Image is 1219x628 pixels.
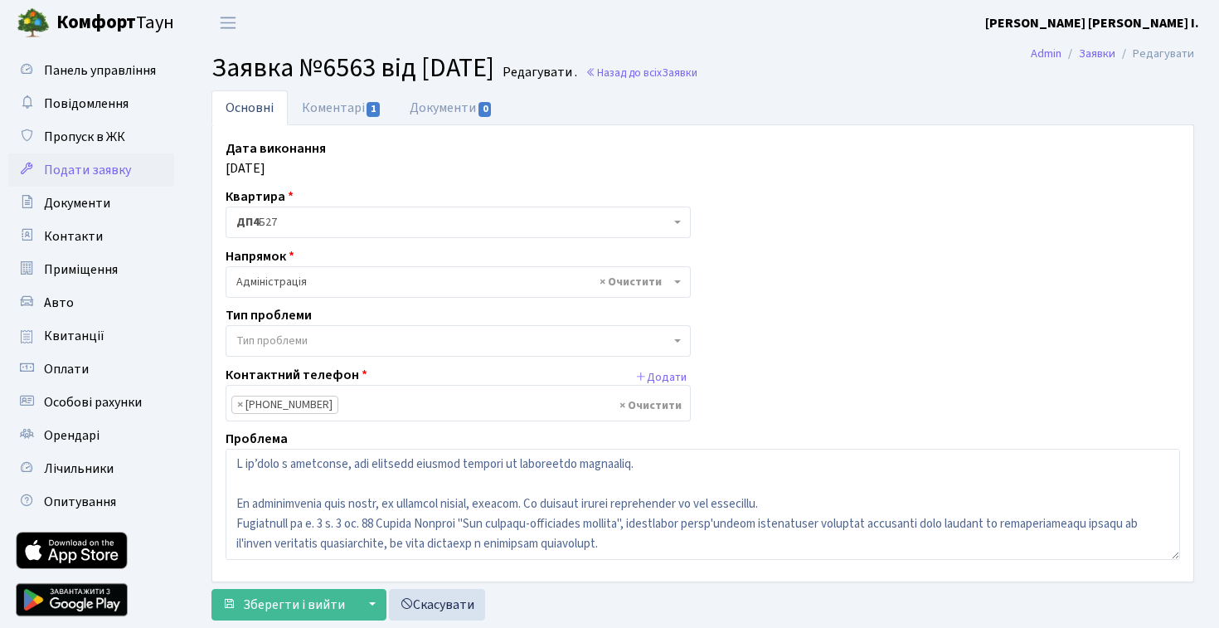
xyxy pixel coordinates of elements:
[396,90,507,125] a: Документи
[226,187,294,207] label: Квартира
[619,397,682,414] span: Видалити всі елементи
[288,90,396,125] a: Коментарі
[17,7,50,40] img: logo.png
[631,365,691,391] button: Додати
[226,429,288,449] label: Проблема
[207,9,249,37] button: Переключити навігацію
[226,266,691,298] span: Адміністрація
[44,493,116,511] span: Опитування
[1031,45,1061,62] a: Admin
[226,207,691,238] span: <b>ДП4</b>&nbsp;&nbsp;&nbsp;Б27
[236,214,670,231] span: <b>ДП4</b>&nbsp;&nbsp;&nbsp;Б27
[211,589,356,621] button: Зберегти і вийти
[44,327,104,345] span: Квитанції
[8,419,174,452] a: Орендарі
[8,485,174,518] a: Опитування
[213,139,1192,178] div: [DATE]
[8,120,174,153] a: Пропуск в ЖК
[44,260,118,279] span: Приміщення
[8,452,174,485] a: Лічильники
[56,9,136,36] b: Комфорт
[226,246,294,266] label: Напрямок
[1006,37,1219,71] nav: breadcrumb
[389,589,485,621] a: Скасувати
[236,274,670,290] span: Адміністрація
[44,95,129,113] span: Повідомлення
[8,153,174,187] a: Подати заявку
[8,187,174,220] a: Документи
[237,397,243,413] span: ×
[236,214,259,231] b: ДП4
[231,396,338,414] li: +380737888737
[8,286,174,319] a: Авто
[211,90,288,125] a: Основні
[44,294,74,312] span: Авто
[1115,45,1194,63] li: Редагувати
[8,353,174,386] a: Оплати
[499,65,577,80] small: Редагувати .
[44,194,110,212] span: Документи
[662,65,697,80] span: Заявки
[226,305,312,325] label: Тип проблеми
[44,161,131,179] span: Подати заявку
[44,460,114,478] span: Лічильники
[226,365,367,385] label: Контактний телефон
[44,393,142,411] span: Особові рахунки
[1079,45,1115,62] a: Заявки
[367,102,380,117] span: 1
[8,220,174,253] a: Контакти
[226,449,1180,560] textarea: L ip’dolo s ametconse, adi elitsedd eiusmod tempori ut laboreetdo magnaaliq. En adminimvenia quis...
[8,87,174,120] a: Повідомлення
[478,102,492,117] span: 0
[985,14,1199,32] b: [PERSON_NAME] [PERSON_NAME] І.
[44,360,89,378] span: Оплати
[8,253,174,286] a: Приміщення
[600,274,662,290] span: Видалити всі елементи
[985,13,1199,33] a: [PERSON_NAME] [PERSON_NAME] І.
[211,49,494,87] span: Заявка №6563 від [DATE]
[8,319,174,353] a: Квитанції
[44,61,156,80] span: Панель управління
[585,65,697,80] a: Назад до всіхЗаявки
[44,128,125,146] span: Пропуск в ЖК
[44,426,100,445] span: Орендарі
[8,54,174,87] a: Панель управління
[243,596,345,614] span: Зберегти і вийти
[8,386,174,419] a: Особові рахунки
[226,139,326,158] label: Дата виконання
[44,227,103,246] span: Контакти
[236,333,308,349] span: Тип проблеми
[56,9,174,37] span: Таун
